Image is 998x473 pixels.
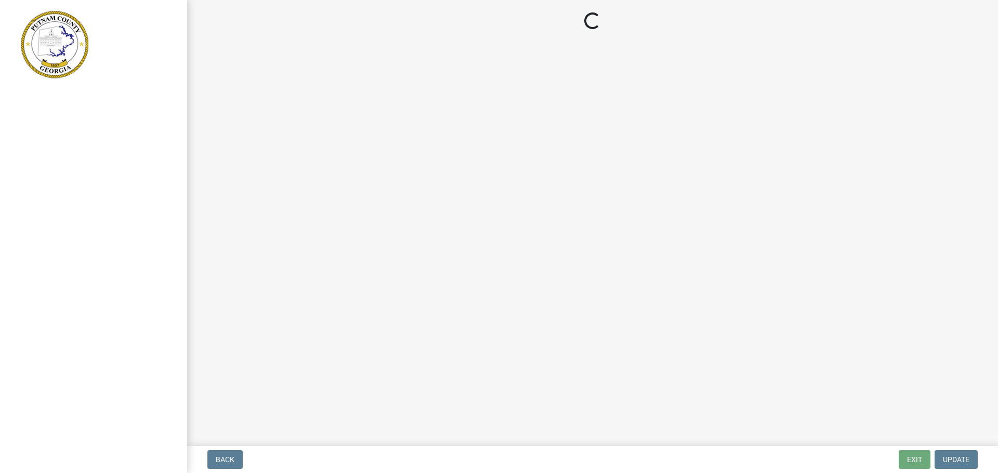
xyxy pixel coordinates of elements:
[943,455,969,464] span: Update
[21,11,88,78] img: Putnam County, Georgia
[216,455,234,464] span: Back
[935,450,978,469] button: Update
[207,450,243,469] button: Back
[899,450,930,469] button: Exit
